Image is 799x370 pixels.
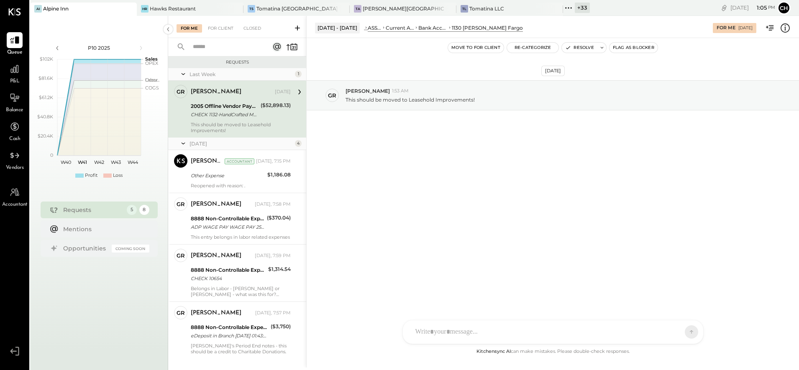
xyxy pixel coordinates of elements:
[267,214,291,222] div: ($370.04)
[37,114,53,120] text: $40.8K
[64,44,135,51] div: P10 2025
[145,60,159,66] text: OPEX
[43,5,69,12] div: Alpine Inn
[268,265,291,273] div: $1,314.54
[191,252,241,260] div: [PERSON_NAME]
[507,43,559,53] button: Re-Categorize
[346,87,390,94] span: [PERSON_NAME]
[777,1,791,15] button: Ch
[418,24,448,31] div: Bank Accounts
[368,24,382,31] div: ASSETS
[541,66,565,76] div: [DATE]
[190,140,293,147] div: [DATE]
[346,96,475,103] p: This should be moved to Leasehold Improvements!
[39,94,53,100] text: $61.2K
[256,158,291,165] div: [DATE], 7:15 PM
[261,101,291,110] div: ($52,898.13)
[452,24,523,31] div: 1130 [PERSON_NAME] Fargo
[0,90,29,114] a: Balance
[191,214,264,223] div: 8888 Non-Controllable Expenses:Other Income and Expenses:To Be Classified P&L
[730,4,775,12] div: [DATE]
[63,244,108,253] div: Opportunities
[0,61,29,85] a: P&L
[363,5,444,12] div: [PERSON_NAME][GEOGRAPHIC_DATA]
[78,159,87,165] text: W41
[190,71,293,78] div: Last Week
[0,148,29,172] a: Vendors
[6,107,23,114] span: Balance
[63,225,145,233] div: Mentions
[60,159,71,165] text: W40
[461,5,468,13] div: TL
[141,5,149,13] div: HR
[248,5,255,13] div: TS
[191,223,264,231] div: ADP WAGE PAY WAGE PAY 250923 XXXXXXXX9630VWL ZOTTS LLC [PERSON_NAME]
[191,343,291,355] div: [PERSON_NAME]'s Period End notes - this should be a credit to Charitable Donations.
[256,5,338,12] div: Tomatina [GEOGRAPHIC_DATA]
[145,56,158,62] text: Sales
[354,5,361,13] div: TA
[271,322,291,331] div: ($3,750)
[34,5,42,13] div: AI
[392,88,409,94] span: 1:53 AM
[191,323,268,332] div: 8888 Non-Controllable Expenses:Other Income and Expenses:To Be Classified P&L
[113,172,123,179] div: Loss
[177,88,185,96] div: gr
[145,85,159,91] text: COGS
[38,75,53,81] text: $81.6K
[191,286,291,297] div: Belongs in Labor - [PERSON_NAME] or [PERSON_NAME] - what was this for?
[9,135,20,143] span: Cash
[191,122,291,133] div: This should be moved to Leasehold Improvements!
[717,25,735,31] div: For Me
[139,205,149,215] div: 8
[315,23,360,33] div: [DATE] - [DATE]
[40,56,53,62] text: $102K
[720,3,728,12] div: copy link
[111,159,121,165] text: W43
[177,309,185,317] div: gr
[150,5,196,12] div: Hawks Restaurant
[738,25,753,31] div: [DATE]
[191,309,241,317] div: [PERSON_NAME]
[172,59,302,65] div: Requests
[191,102,258,110] div: 2005 Offline Vendor Payments
[562,43,597,53] button: Resolve
[85,172,97,179] div: Profit
[191,274,266,283] div: CHECK 10654
[448,43,504,53] button: Move to for client
[295,71,302,77] div: 1
[255,201,291,208] div: [DATE], 7:58 PM
[127,205,137,215] div: 5
[177,252,185,260] div: gr
[191,157,223,166] div: [PERSON_NAME]
[0,32,29,56] a: Queue
[191,88,241,96] div: [PERSON_NAME]
[575,3,590,13] div: + 33
[50,152,53,158] text: 0
[225,158,254,164] div: Accountant
[275,89,291,95] div: [DATE]
[191,234,291,240] div: This entry belongs in labor related expenses
[191,266,266,274] div: 8888 Non-Controllable Expenses:Other Income and Expenses:To Be Classified P&L
[295,140,302,147] div: 4
[204,24,238,33] div: For Client
[0,119,29,143] a: Cash
[191,110,258,119] div: CHECK 1132-HandCrafted Metals, Inc-Invoice#9303
[191,183,291,189] div: Reopened with reason: .
[191,200,241,209] div: [PERSON_NAME]
[112,245,149,253] div: Coming Soon
[191,171,265,180] div: Other Expense
[177,24,202,33] div: For Me
[255,310,291,316] div: [DATE], 7:57 PM
[2,201,28,209] span: Accountant
[6,164,24,172] span: Vendors
[145,77,159,83] text: Occu...
[469,5,504,12] div: Tomatina LLC
[0,184,29,209] a: Accountant
[94,159,104,165] text: W42
[10,78,20,85] span: P&L
[191,332,268,340] div: eDeposit in Branch [DATE] 01:43:06 PM [STREET_ADDRESS]
[386,24,414,31] div: Current Assets
[38,133,53,139] text: $20.4K
[239,24,265,33] div: Closed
